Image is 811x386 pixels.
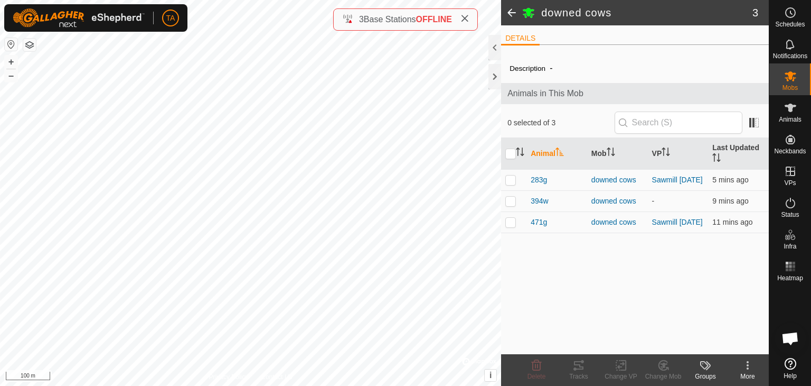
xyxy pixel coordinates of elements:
a: Contact Us [261,372,292,382]
span: 283g [531,174,547,186]
button: Map Layers [23,39,36,51]
span: Infra [784,243,796,250]
span: Delete [527,373,546,380]
th: Mob [587,138,648,170]
p-sorticon: Activate to sort [712,155,721,163]
button: – [5,69,17,82]
a: Sawmill [DATE] [652,218,703,226]
span: i [489,371,492,380]
span: 471g [531,217,547,228]
label: Description [510,65,545,72]
th: Last Updated [708,138,769,170]
span: 3 [752,5,758,21]
a: Sawmill [DATE] [652,176,703,184]
div: Groups [684,372,727,381]
span: 23 Sept 2025, 6:07 pm [712,218,752,226]
p-sorticon: Activate to sort [516,149,524,158]
span: - [545,59,557,77]
div: Open chat [775,323,806,354]
span: 3 [359,15,364,24]
span: Status [781,212,799,218]
button: + [5,56,17,68]
span: Animals in This Mob [507,87,762,100]
p-sorticon: Activate to sort [555,149,564,158]
span: 394w [531,196,548,207]
button: Reset Map [5,38,17,51]
div: downed cows [591,196,644,207]
div: Tracks [558,372,600,381]
input: Search (S) [615,112,742,134]
p-sorticon: Activate to sort [607,149,615,158]
span: Neckbands [774,148,806,154]
div: downed cows [591,174,644,186]
span: Help [784,373,797,379]
span: Schedules [775,21,805,27]
app-display-virtual-paddock-transition: - [652,197,655,205]
h2: downed cows [541,6,752,19]
img: Gallagher Logo [13,8,145,27]
div: More [727,372,769,381]
p-sorticon: Activate to sort [662,149,670,158]
span: VPs [784,180,796,186]
span: 23 Sept 2025, 6:13 pm [712,176,748,184]
span: 0 selected of 3 [507,117,614,128]
a: Help [769,354,811,383]
div: Change VP [600,372,642,381]
div: Change Mob [642,372,684,381]
span: Animals [779,116,801,123]
div: downed cows [591,217,644,228]
span: Heatmap [777,275,803,281]
th: Animal [526,138,587,170]
span: OFFLINE [416,15,452,24]
li: DETAILS [501,33,540,45]
button: i [485,370,496,381]
span: TA [166,13,175,24]
span: Mobs [782,85,798,91]
span: Notifications [773,53,807,59]
th: VP [648,138,709,170]
a: Privacy Policy [209,372,249,382]
span: Base Stations [364,15,416,24]
span: 23 Sept 2025, 6:09 pm [712,197,748,205]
